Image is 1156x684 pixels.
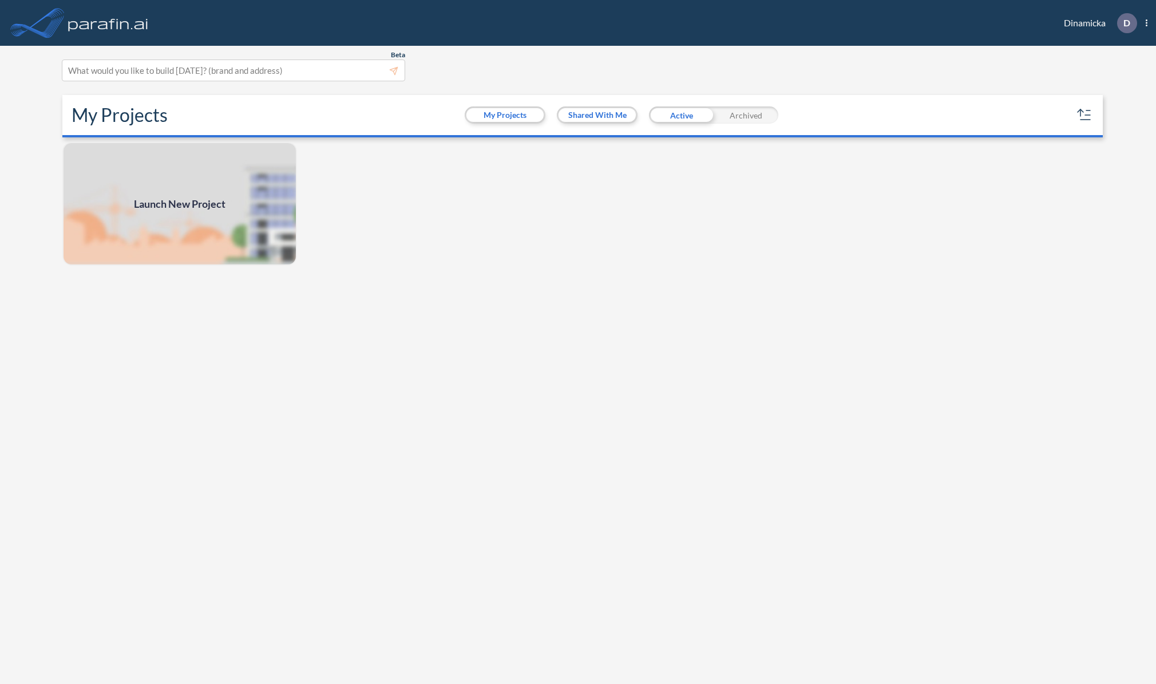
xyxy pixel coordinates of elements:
span: Launch New Project [134,196,225,212]
h2: My Projects [72,104,168,126]
div: Archived [714,106,778,124]
button: My Projects [466,108,544,122]
div: Active [649,106,714,124]
button: Shared With Me [559,108,636,122]
a: Launch New Project [62,142,297,266]
p: D [1123,18,1130,28]
span: Beta [391,50,405,60]
img: add [62,142,297,266]
button: sort [1075,106,1094,124]
div: Dinamicka [1047,13,1147,33]
img: logo [66,11,151,34]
